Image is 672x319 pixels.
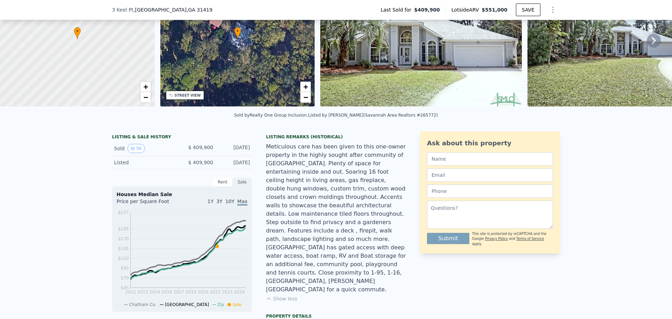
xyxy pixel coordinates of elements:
div: This site is protected by reCAPTCHA and the Google and apply. [472,231,553,247]
span: , [GEOGRAPHIC_DATA] [133,6,212,13]
span: , GA 31419 [187,7,212,13]
span: $551,000 [482,7,507,13]
div: Property details [266,313,406,319]
a: Terms of Service [516,237,544,241]
span: + [303,82,308,91]
div: Houses Median Sale [117,191,247,198]
tspan: $70 [121,276,129,280]
span: − [303,93,308,102]
tspan: $237 [118,210,129,215]
input: Name [427,152,553,166]
tspan: 2024 [234,290,245,294]
span: Last Sold for [381,6,414,13]
tspan: $195 [118,227,129,231]
tspan: $95 [121,266,129,271]
button: SAVE [516,4,540,16]
span: Zip [217,302,224,307]
tspan: 2022 [210,290,220,294]
span: • [234,28,241,34]
span: Chatham Co. [129,302,156,307]
span: 3Y [216,199,222,204]
a: Privacy Policy [485,237,508,241]
input: Phone [427,185,553,198]
div: • [74,27,81,39]
div: [DATE] [219,144,250,153]
div: Meticulous care has been given to this one-owner property in the highly sought after community of... [266,143,406,294]
div: Listed [114,159,176,166]
span: $ 409,900 [188,160,213,165]
a: Zoom in [140,82,151,92]
span: − [143,93,148,102]
tspan: 2023 [222,290,233,294]
span: $409,900 [414,6,440,13]
tspan: 2013 [137,290,148,294]
button: Show Options [546,3,560,17]
button: Submit [427,233,469,244]
tspan: 2019 [185,290,196,294]
div: Sold [114,144,176,153]
tspan: $145 [118,246,129,251]
span: [GEOGRAPHIC_DATA] [165,302,209,307]
tspan: 2020 [198,290,209,294]
div: • [234,27,241,39]
tspan: 2017 [174,290,184,294]
div: Ask about this property [427,138,553,148]
tspan: $45 [121,285,129,290]
input: Email [427,168,553,182]
a: Zoom out [140,92,151,103]
span: 10Y [225,199,234,204]
span: Max [237,199,247,206]
tspan: 2014 [149,290,160,294]
tspan: 2012 [125,290,136,294]
span: 1Y [208,199,213,204]
div: STREET VIEW [175,93,201,98]
div: Sale [232,178,252,187]
button: View historical data [127,144,145,153]
div: Sold by Realty One Group Inclusion . [234,113,308,118]
a: Zoom out [300,92,311,103]
div: Price per Square Foot [117,198,182,209]
div: Rent [213,178,232,187]
div: LISTING & SALE HISTORY [112,134,252,141]
span: + [143,82,148,91]
span: Sale [232,302,241,307]
span: $ 409,900 [188,145,213,150]
span: Lotside ARV [451,6,482,13]
div: Listing Remarks (Historical) [266,134,406,140]
tspan: 2016 [161,290,172,294]
tspan: $170 [118,236,129,241]
span: • [74,28,81,34]
button: Show less [266,295,297,302]
div: [DATE] [219,159,250,166]
tspan: $120 [118,256,129,261]
div: Listed by [PERSON_NAME] (Savannah Area Realtors #265772) [308,113,438,118]
a: Zoom in [300,82,311,92]
span: 3 Keel Pt [112,6,133,13]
